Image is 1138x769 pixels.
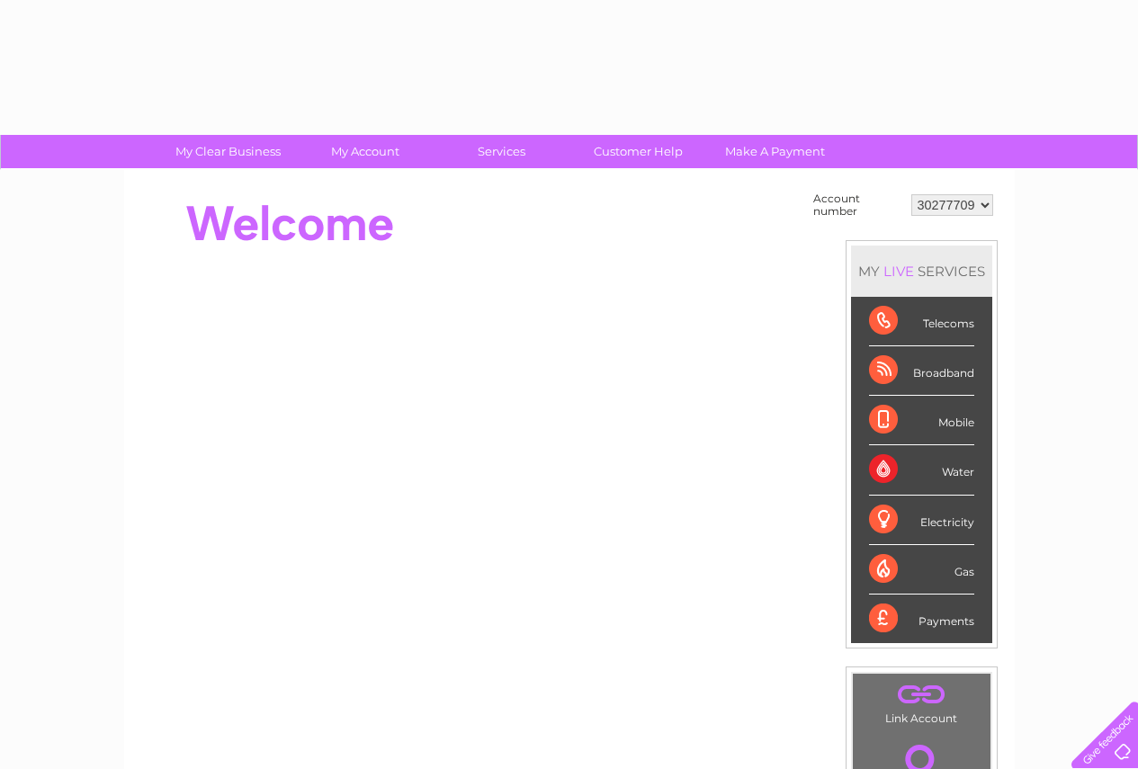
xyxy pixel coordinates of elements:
[291,135,439,168] a: My Account
[869,545,974,595] div: Gas
[427,135,576,168] a: Services
[564,135,712,168] a: Customer Help
[857,678,986,710] a: .
[851,246,992,297] div: MY SERVICES
[869,297,974,346] div: Telecoms
[869,346,974,396] div: Broadband
[869,396,974,445] div: Mobile
[852,673,991,729] td: Link Account
[880,263,918,280] div: LIVE
[809,188,907,222] td: Account number
[869,496,974,545] div: Electricity
[869,445,974,495] div: Water
[869,595,974,643] div: Payments
[701,135,849,168] a: Make A Payment
[154,135,302,168] a: My Clear Business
